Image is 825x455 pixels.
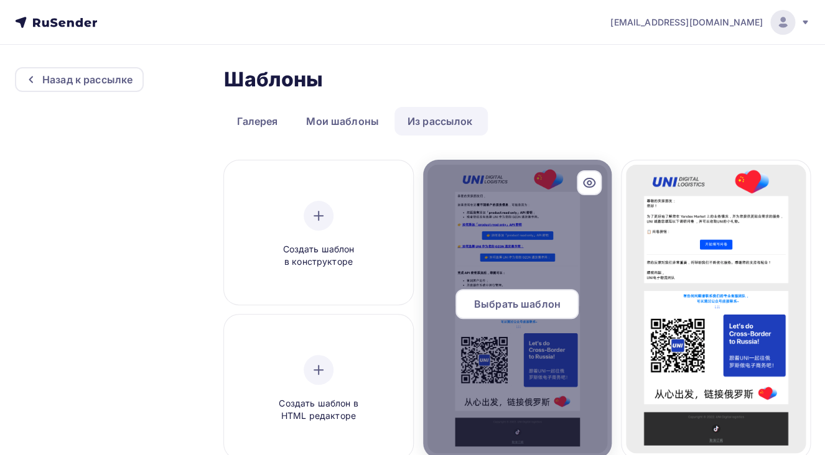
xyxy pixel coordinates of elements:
span: Выбрать шаблон [474,296,561,311]
a: Галерея [224,107,291,136]
div: Назад к рассылке [42,72,133,87]
span: Создать шаблон в конструкторе [259,243,378,269]
span: [EMAIL_ADDRESS][DOMAIN_NAME] [610,16,763,29]
a: [EMAIL_ADDRESS][DOMAIN_NAME] [610,10,810,35]
a: Из рассылок [394,107,486,136]
span: Создать шаблон в HTML редакторе [259,397,378,423]
a: Мои шаблоны [293,107,392,136]
h2: Шаблоны [224,67,323,92]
